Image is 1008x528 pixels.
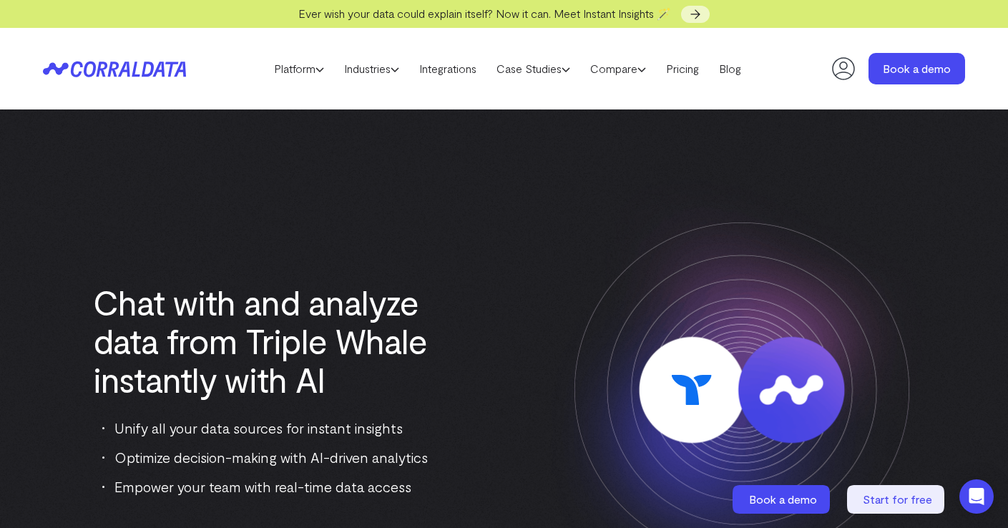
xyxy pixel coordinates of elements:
a: Industries [334,58,409,79]
a: Start for free [847,485,947,514]
li: Unify all your data sources for instant insights [102,416,440,439]
a: Compare [580,58,656,79]
h1: Chat with and analyze data from Triple Whale instantly with AI [93,283,440,399]
li: Optimize decision-making with AI-driven analytics [102,446,440,469]
a: Pricing [656,58,709,79]
div: Open Intercom Messenger [959,479,994,514]
a: Book a demo [868,53,965,84]
a: Blog [709,58,751,79]
span: Start for free [863,492,932,506]
a: Book a demo [733,485,833,514]
li: Empower your team with real-time data access [102,475,440,498]
a: Integrations [409,58,486,79]
span: Ever wish your data could explain itself? Now it can. Meet Instant Insights 🪄 [298,6,671,20]
a: Platform [264,58,334,79]
a: Case Studies [486,58,580,79]
span: Book a demo [749,492,817,506]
